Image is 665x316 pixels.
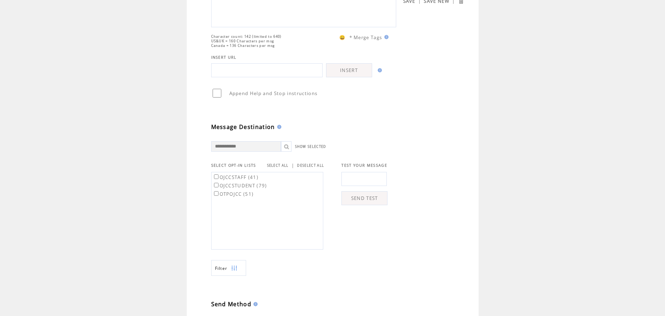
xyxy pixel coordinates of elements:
[341,191,387,205] a: SEND TEST
[326,63,372,77] a: INSERT
[214,174,219,179] input: OJCCSTAFF (41)
[211,55,237,60] span: INSERT URL
[211,39,274,43] span: US&UK = 160 Characters per msg
[211,123,275,131] span: Message Destination
[211,300,252,308] span: Send Method
[213,174,259,180] label: OJCCSTAFF (41)
[295,144,326,149] a: SHOW SELECTED
[214,183,219,187] input: OJCCSTUDENT (79)
[275,125,281,129] img: help.gif
[291,162,294,168] span: |
[215,265,228,271] span: Show filters
[211,163,256,168] span: SELECT OPT-IN LISTS
[341,163,387,168] span: TEST YOUR MESSAGE
[376,68,382,72] img: help.gif
[211,260,246,276] a: Filter
[211,34,282,39] span: Character count: 142 (limited to 640)
[213,191,254,197] label: OTPOJCC (51)
[213,182,267,189] label: OJCCSTUDENT (79)
[214,191,219,196] input: OTPOJCC (51)
[211,43,275,48] span: Canada = 136 Characters per msg
[251,302,258,306] img: help.gif
[231,260,237,276] img: filters.png
[349,34,382,41] span: * Merge Tags
[297,163,324,168] a: DESELECT ALL
[267,163,289,168] a: SELECT ALL
[339,34,346,41] span: 😀
[229,90,318,96] span: Append Help and Stop instructions
[382,35,389,39] img: help.gif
